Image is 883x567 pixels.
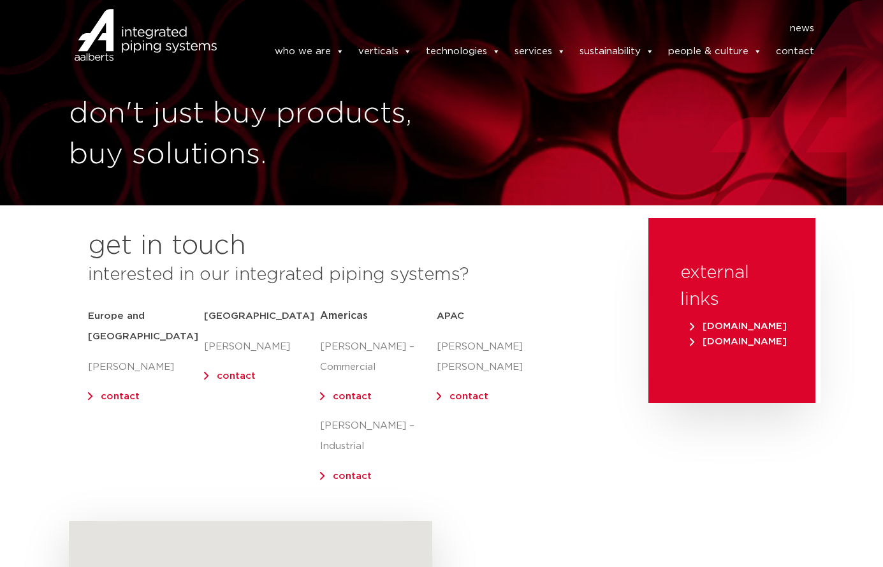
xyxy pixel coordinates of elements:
[88,357,204,378] p: [PERSON_NAME]
[101,392,140,401] a: contact
[437,306,553,327] h5: APAC
[204,337,320,357] p: [PERSON_NAME]
[580,39,654,64] a: sustainability
[514,39,566,64] a: services
[69,94,435,175] h1: don't just buy products, buy solutions.
[275,39,344,64] a: who we are
[88,311,198,341] strong: Europe and [GEOGRAPHIC_DATA]
[449,392,488,401] a: contact
[690,321,787,331] span: [DOMAIN_NAME]
[426,39,500,64] a: technologies
[320,337,436,378] p: [PERSON_NAME] – Commercial
[790,18,814,39] a: news
[668,39,762,64] a: people & culture
[687,337,790,346] a: [DOMAIN_NAME]
[680,260,784,313] h3: external links
[333,392,372,401] a: contact
[320,416,436,457] p: [PERSON_NAME] – Industrial
[437,337,553,378] p: [PERSON_NAME] [PERSON_NAME]
[217,371,256,381] a: contact
[236,18,815,39] nav: Menu
[88,231,246,261] h2: get in touch
[687,321,790,331] a: [DOMAIN_NAME]
[776,39,814,64] a: contact
[204,306,320,327] h5: [GEOGRAPHIC_DATA]
[333,471,372,481] a: contact
[358,39,412,64] a: verticals
[690,337,787,346] span: [DOMAIN_NAME]
[88,261,617,288] h3: interested in our integrated piping systems?
[320,311,368,321] span: Americas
